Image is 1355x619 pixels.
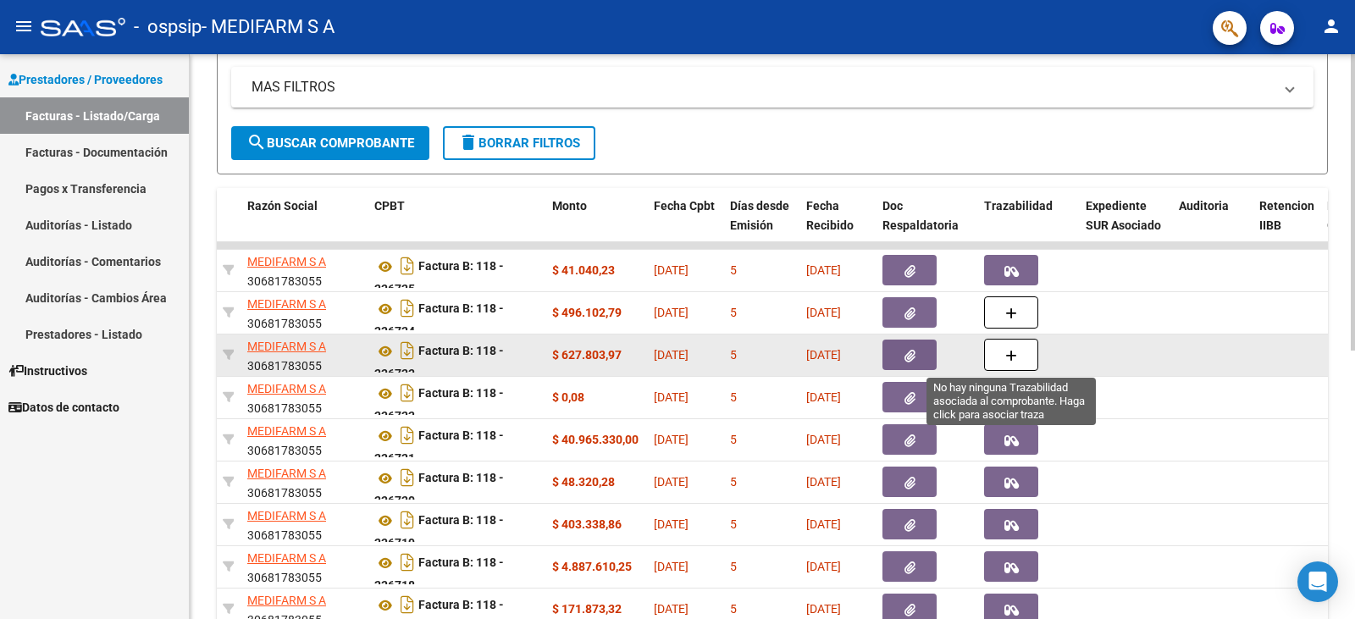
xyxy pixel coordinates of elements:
span: Instructivos [8,362,87,380]
span: [DATE] [654,390,689,404]
span: 5 [730,602,737,616]
i: Descargar documento [396,591,418,618]
span: 5 [730,475,737,489]
datatable-header-cell: Razón Social [241,188,368,263]
i: Descargar documento [396,252,418,279]
span: MEDIFARM S A [247,509,326,522]
span: MEDIFARM S A [247,297,326,311]
span: Datos de contacto [8,398,119,417]
datatable-header-cell: Trazabilidad [977,188,1079,263]
span: MEDIFARM S A [247,467,326,480]
span: MEDIFARM S A [247,382,326,395]
i: Descargar documento [396,422,418,449]
strong: Factura B: 118 - 236719 [374,514,504,550]
div: 30681783055 [247,337,361,373]
span: CPBT [374,199,405,213]
span: Prestadores / Proveedores [8,70,163,89]
datatable-header-cell: Monto [545,188,647,263]
strong: $ 48.320,28 [552,475,615,489]
span: Borrar Filtros [458,135,580,151]
datatable-header-cell: Fecha Recibido [799,188,876,263]
span: Días desde Emisión [730,199,789,232]
span: - MEDIFARM S A [202,8,335,46]
mat-icon: person [1321,16,1341,36]
datatable-header-cell: Retencion IIBB [1253,188,1320,263]
span: [DATE] [806,306,841,319]
mat-expansion-panel-header: MAS FILTROS [231,67,1314,108]
span: [DATE] [654,263,689,277]
span: [DATE] [654,433,689,446]
div: 30681783055 [247,252,361,288]
span: Doc Respaldatoria [882,199,959,232]
strong: $ 171.873,32 [552,602,622,616]
span: 5 [730,306,737,319]
button: Borrar Filtros [443,126,595,160]
button: Buscar Comprobante [231,126,429,160]
span: Trazabilidad [984,199,1053,213]
span: 5 [730,517,737,531]
span: MEDIFARM S A [247,551,326,565]
strong: Factura B: 118 - 236725 [374,260,504,296]
strong: $ 4.887.610,25 [552,560,632,573]
span: MEDIFARM S A [247,594,326,607]
i: Descargar documento [396,549,418,576]
span: [DATE] [654,602,689,616]
span: Buscar Comprobante [246,135,414,151]
i: Descargar documento [396,379,418,406]
strong: $ 40.965.330,00 [552,433,639,446]
strong: $ 496.102,79 [552,306,622,319]
strong: Factura B: 118 - 236718 [374,556,504,593]
span: MEDIFARM S A [247,424,326,438]
span: [DATE] [654,560,689,573]
strong: $ 403.338,86 [552,517,622,531]
strong: Factura B: 118 - 236720 [374,472,504,508]
div: 30681783055 [247,464,361,500]
span: [DATE] [806,390,841,404]
datatable-header-cell: Días desde Emisión [723,188,799,263]
span: Razón Social [247,199,318,213]
div: 30681783055 [247,549,361,584]
span: [DATE] [654,306,689,319]
div: Open Intercom Messenger [1297,561,1338,602]
i: Descargar documento [396,506,418,533]
div: 30681783055 [247,379,361,415]
i: Descargar documento [396,464,418,491]
span: - ospsip [134,8,202,46]
span: Fecha Recibido [806,199,854,232]
div: 30681783055 [247,295,361,330]
strong: $ 0,08 [552,390,584,404]
span: [DATE] [806,348,841,362]
span: 5 [730,433,737,446]
mat-icon: delete [458,132,478,152]
mat-panel-title: MAS FILTROS [252,78,1273,97]
span: [DATE] [806,560,841,573]
span: Fecha Cpbt [654,199,715,213]
datatable-header-cell: Doc Respaldatoria [876,188,977,263]
datatable-header-cell: CPBT [368,188,545,263]
mat-icon: menu [14,16,34,36]
strong: $ 41.040,23 [552,263,615,277]
span: Auditoria [1179,199,1229,213]
span: Monto [552,199,587,213]
strong: Factura B: 118 - 236722 [374,387,504,423]
span: Retencion IIBB [1259,199,1314,232]
strong: Factura B: 118 - 236723 [374,345,504,381]
span: 5 [730,390,737,404]
i: Descargar documento [396,337,418,364]
datatable-header-cell: Expediente SUR Asociado [1079,188,1172,263]
span: [DATE] [806,263,841,277]
span: [DATE] [806,602,841,616]
span: [DATE] [654,348,689,362]
strong: Factura B: 118 - 236724 [374,302,504,339]
span: [DATE] [806,517,841,531]
span: 5 [730,348,737,362]
span: 5 [730,263,737,277]
datatable-header-cell: Fecha Cpbt [647,188,723,263]
span: [DATE] [806,475,841,489]
span: [DATE] [806,433,841,446]
span: 5 [730,560,737,573]
strong: $ 627.803,97 [552,348,622,362]
span: MEDIFARM S A [247,255,326,268]
span: MEDIFARM S A [247,340,326,353]
div: 30681783055 [247,506,361,542]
